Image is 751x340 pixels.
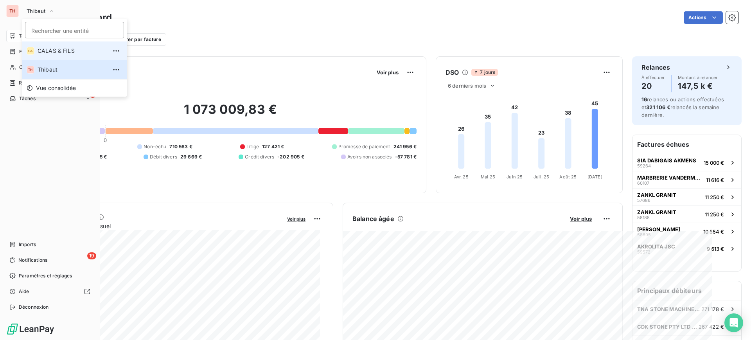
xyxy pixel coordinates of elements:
span: 710 563 € [169,143,192,150]
span: Aide [19,288,29,295]
tspan: [DATE] [588,174,602,180]
tspan: Mai 25 [481,174,495,180]
span: Promesse de paiement [338,143,390,150]
button: Filtrer par facture [102,33,166,46]
span: 7 jours [471,69,498,76]
span: Crédit divers [245,153,274,160]
div: TH [6,5,19,17]
span: Tableau de bord [19,32,55,40]
button: ZANKL GRANIT5768611 250 € [632,188,741,205]
h6: Relances [641,63,670,72]
h6: DSO [446,68,459,77]
button: Actions [684,11,723,24]
span: 15 000 € [704,160,724,166]
h4: 147,5 k € [678,80,718,92]
span: 58188 [637,215,650,220]
span: 321 106 € [646,104,670,110]
span: Factures [19,48,39,55]
span: Non-échu [144,143,166,150]
button: Voir plus [374,69,401,76]
button: Voir plus [568,215,594,222]
tspan: Juin 25 [507,174,523,180]
span: 9 613 € [707,246,724,252]
span: 11 250 € [705,211,724,218]
span: Avoirs non associés [347,153,392,160]
span: ZANKL GRANIT [637,209,676,215]
img: Logo LeanPay [6,323,55,335]
a: Aide [6,285,93,298]
span: Déconnexion [19,304,49,311]
h4: 20 [641,80,665,92]
span: Voir plus [570,216,592,222]
span: Imports [19,241,36,248]
span: ZANKL GRANIT [637,192,676,198]
span: 57686 [637,198,650,203]
span: Débit divers [150,153,177,160]
span: Voir plus [287,216,305,222]
span: Voir plus [377,69,399,76]
span: Tâches [19,95,36,102]
span: 127 421 € [262,143,284,150]
span: Relances [19,79,40,86]
h6: Balance âgée [352,214,394,223]
span: 6 derniers mois [448,83,486,89]
button: ZANKL GRANIT5818811 250 € [632,205,741,223]
button: MARBRERIE VANDERMARLIERE6010711 616 € [632,171,741,188]
span: SIA DABIGAIS AKMENS [637,157,696,164]
span: 241 956 € [393,143,417,150]
div: Open Intercom Messenger [724,313,743,332]
span: MARBRERIE VANDERMARLIERE [637,174,703,181]
span: Vue consolidée [36,84,76,92]
span: À effectuer [641,75,665,80]
span: Clients [19,64,35,71]
tspan: Juil. 25 [534,174,549,180]
span: 29 669 € [180,153,202,160]
span: 11 616 € [706,177,724,183]
span: -57 781 € [395,153,417,160]
span: 0 [104,137,107,143]
span: CALAS & FILS [38,47,107,55]
span: relances ou actions effectuées et relancés la semaine dernière. [641,96,724,118]
span: 271 178 € [701,306,724,312]
span: Thibaut [27,8,45,14]
span: 59264 [637,164,651,168]
span: 10 554 € [703,228,724,235]
button: Voir plus [285,215,308,222]
span: Litige [246,143,259,150]
tspan: Août 25 [559,174,577,180]
input: placeholder [25,22,124,38]
span: Paramètres et réglages [19,272,72,279]
span: 19 [87,252,96,259]
span: 11 250 € [705,194,724,200]
span: Notifications [18,257,47,264]
span: -202 905 € [277,153,304,160]
span: 16 [641,96,647,103]
h6: Factures échues [632,135,741,154]
span: Thibaut [38,66,107,74]
span: [PERSON_NAME] [637,226,680,232]
button: SIA DABIGAIS AKMENS5926415 000 € [632,154,741,171]
button: [PERSON_NAME]5869510 554 € [632,223,741,240]
span: 60107 [637,181,649,185]
div: TH [27,66,34,74]
span: Chiffre d'affaires mensuel [44,222,282,230]
div: C& [27,47,34,55]
h2: 1 073 009,83 € [44,102,417,125]
tspan: Avr. 25 [454,174,469,180]
span: Montant à relancer [678,75,718,80]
